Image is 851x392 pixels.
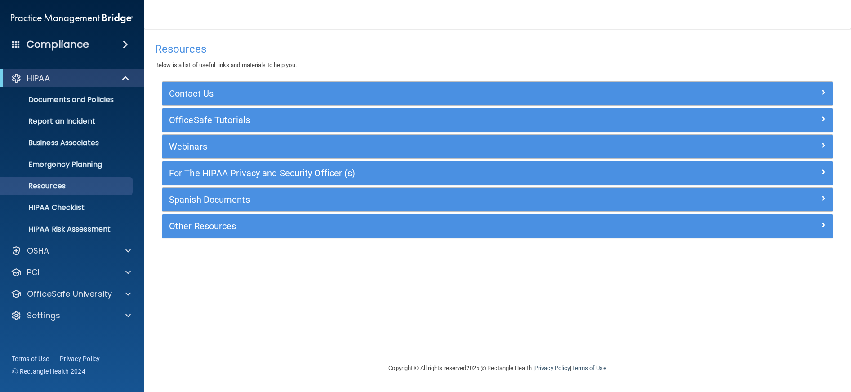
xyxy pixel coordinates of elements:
[169,139,826,154] a: Webinars
[169,192,826,207] a: Spanish Documents
[169,113,826,127] a: OfficeSafe Tutorials
[169,86,826,101] a: Contact Us
[11,9,133,27] img: PMB logo
[334,354,662,383] div: Copyright © All rights reserved 2025 @ Rectangle Health | |
[169,219,826,233] a: Other Resources
[169,142,658,151] h5: Webinars
[27,38,89,51] h4: Compliance
[6,95,129,104] p: Documents and Policies
[6,182,129,191] p: Resources
[11,73,130,84] a: HIPAA
[11,245,131,256] a: OSHA
[12,367,85,376] span: Ⓒ Rectangle Health 2024
[169,89,658,98] h5: Contact Us
[6,203,129,212] p: HIPAA Checklist
[155,62,297,68] span: Below is a list of useful links and materials to help you.
[27,310,60,321] p: Settings
[12,354,49,363] a: Terms of Use
[169,168,658,178] h5: For The HIPAA Privacy and Security Officer (s)
[6,225,129,234] p: HIPAA Risk Assessment
[11,310,131,321] a: Settings
[27,289,112,299] p: OfficeSafe University
[11,289,131,299] a: OfficeSafe University
[27,245,49,256] p: OSHA
[169,195,658,205] h5: Spanish Documents
[60,354,100,363] a: Privacy Policy
[571,365,606,371] a: Terms of Use
[6,117,129,126] p: Report an Incident
[155,43,840,55] h4: Resources
[169,166,826,180] a: For The HIPAA Privacy and Security Officer (s)
[27,73,50,84] p: HIPAA
[11,267,131,278] a: PCI
[27,267,40,278] p: PCI
[6,138,129,147] p: Business Associates
[6,160,129,169] p: Emergency Planning
[169,115,658,125] h5: OfficeSafe Tutorials
[169,221,658,231] h5: Other Resources
[535,365,570,371] a: Privacy Policy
